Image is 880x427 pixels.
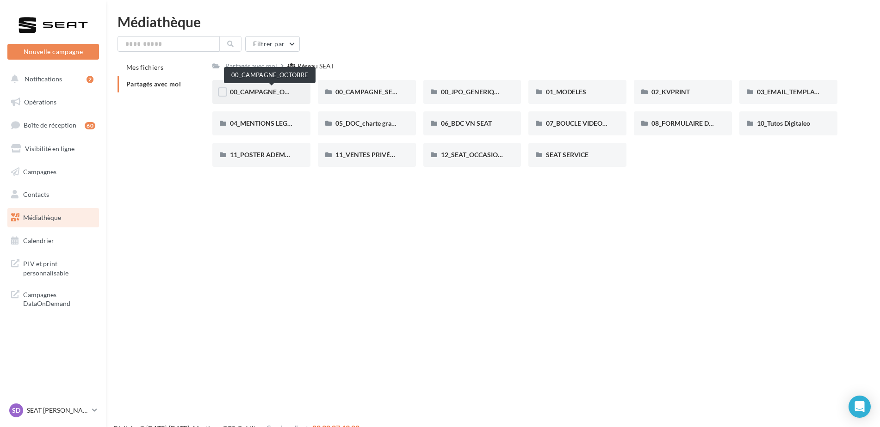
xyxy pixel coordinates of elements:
button: Nouvelle campagne [7,44,99,60]
span: Campagnes [23,167,56,175]
div: Réseau SEAT [297,61,334,71]
span: SEAT SERVICE [546,151,589,159]
span: 01_MODELES [546,88,586,96]
a: Visibilité en ligne [6,139,101,159]
span: SD [12,406,20,415]
span: Partagés avec moi [126,80,181,88]
a: Boîte de réception60 [6,115,101,135]
button: Filtrer par [245,36,300,52]
p: SEAT [PERSON_NAME] [27,406,88,415]
span: 02_KVPRINT [651,88,690,96]
div: Open Intercom Messenger [849,396,871,418]
a: Campagnes [6,162,101,182]
span: 10_Tutos Digitaleo [757,119,810,127]
a: Médiathèque [6,208,101,227]
button: Notifications 2 [6,69,97,89]
span: Boîte de réception [24,121,76,129]
a: PLV et print personnalisable [6,254,101,281]
span: 03_EMAIL_TEMPLATE HTML SEAT [757,88,858,96]
a: Opérations [6,92,101,112]
span: 11_POSTER ADEME SEAT [230,151,305,159]
span: 11_VENTES PRIVÉES SEAT [335,151,414,159]
span: Notifications [25,75,62,83]
span: Mes fichiers [126,63,163,71]
div: Partagés avec moi [225,61,277,71]
span: PLV et print personnalisable [23,257,95,277]
a: SD SEAT [PERSON_NAME] [7,402,99,419]
span: Calendrier [23,237,54,244]
span: 08_FORMULAIRE DE DEMANDE CRÉATIVE [651,119,778,127]
div: 2 [87,76,93,83]
div: 60 [85,122,95,129]
span: Visibilité en ligne [25,145,74,152]
a: Calendrier [6,231,101,250]
span: 07_BOUCLE VIDEO ECRAN SHOWROOM [546,119,668,127]
span: Campagnes DataOnDemand [23,288,95,308]
span: 00_CAMPAGNE_OCTOBRE [230,88,309,96]
a: Contacts [6,185,101,204]
div: Médiathèque [118,15,869,29]
span: 00_JPO_GENERIQUE IBIZA ARONA [441,88,545,96]
span: Médiathèque [23,213,61,221]
span: 12_SEAT_OCCASIONS_GARANTIES [441,151,545,159]
a: Campagnes DataOnDemand [6,285,101,312]
span: 04_MENTIONS LEGALES OFFRES PRESSE [230,119,353,127]
span: Contacts [23,190,49,198]
span: 05_DOC_charte graphique + Guidelines [335,119,448,127]
span: Opérations [24,98,56,106]
div: 00_CAMPAGNE_OCTOBRE [224,67,316,83]
span: 00_CAMPAGNE_SEPTEMBRE [335,88,422,96]
span: 06_BDC VN SEAT [441,119,492,127]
